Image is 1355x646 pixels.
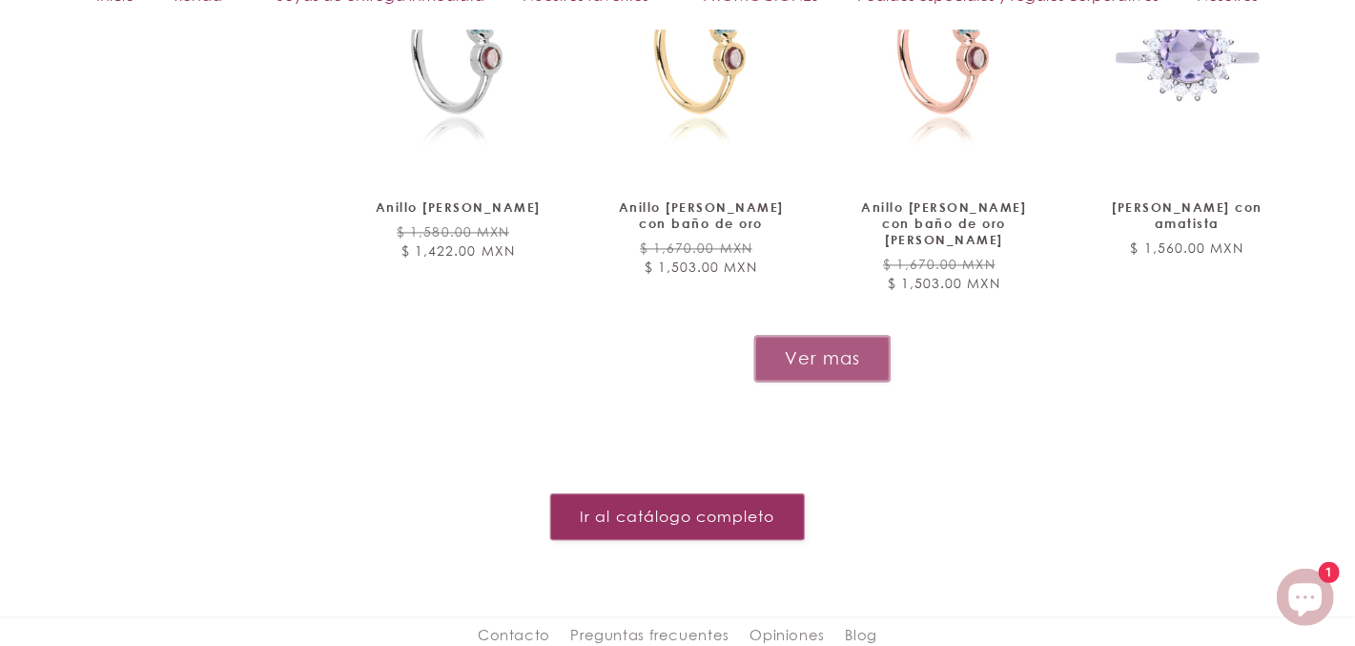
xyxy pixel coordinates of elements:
a: [PERSON_NAME] con amatista [1090,199,1285,232]
a: Ir al catálogo completo [550,493,805,540]
inbox-online-store-chat: Chat de la tienda online Shopify [1271,569,1340,631]
a: Anillo [PERSON_NAME] con baño de oro [604,199,799,232]
a: Anillo [PERSON_NAME] con baño de oro [PERSON_NAME] [847,199,1042,248]
button: Ver mas [754,335,891,382]
a: Anillo [PERSON_NAME] [360,199,556,216]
